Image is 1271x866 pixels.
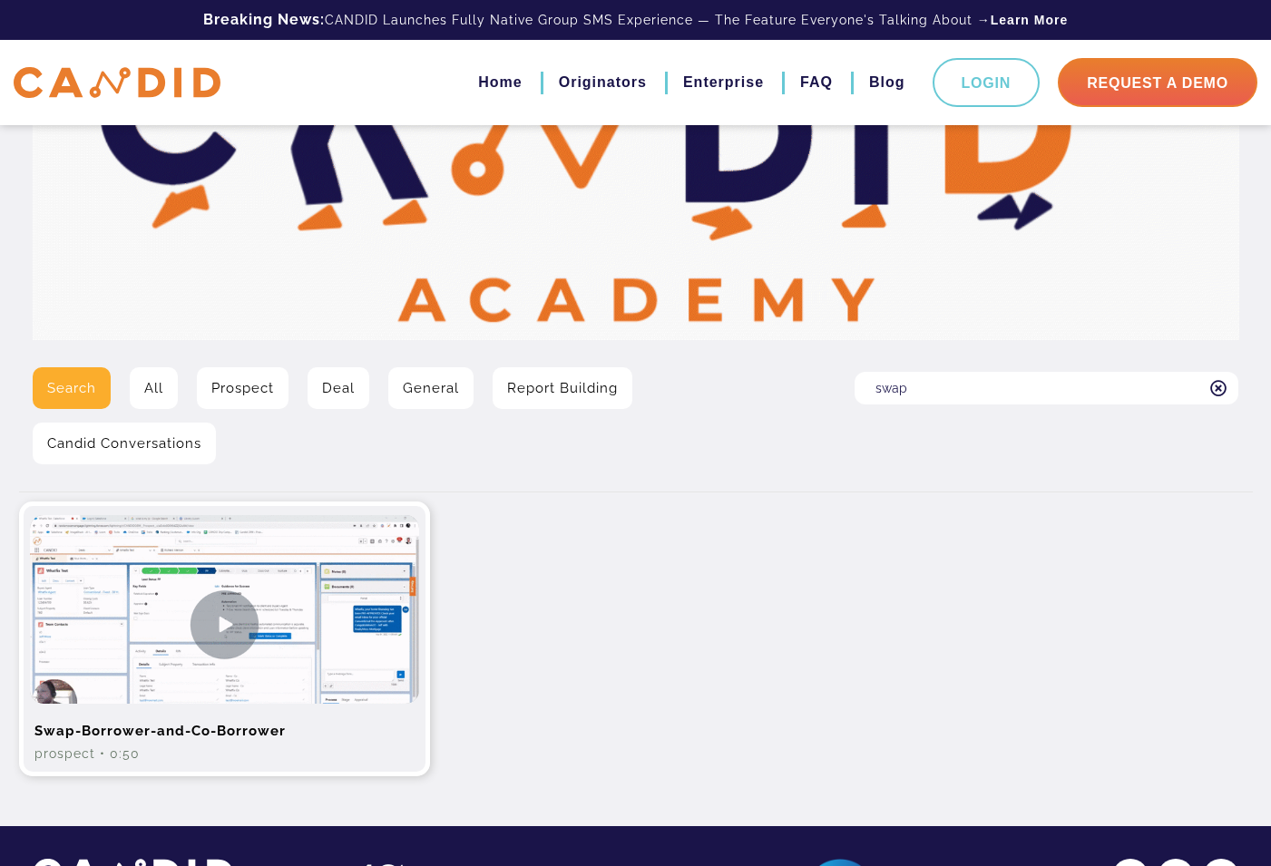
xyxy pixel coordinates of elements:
[308,367,369,409] a: Deal
[388,367,474,409] a: General
[478,67,522,98] a: Home
[30,744,419,763] div: Prospect • 0:50
[800,67,833,98] a: FAQ
[33,423,216,464] a: Candid Conversations
[493,367,632,409] a: Report Building
[559,67,647,98] a: Originators
[197,367,288,409] a: Prospect
[130,367,178,409] a: All
[203,11,325,28] b: Breaking News:
[933,58,1041,107] a: Login
[30,515,419,734] img: Swap-Borrower-and-Co-Borrower Video
[869,67,905,98] a: Blog
[991,11,1068,29] a: Learn More
[30,704,419,744] h2: Swap-Borrower-and-Co-Borrower
[1058,58,1257,107] a: Request A Demo
[14,67,220,99] img: CANDID APP
[683,67,764,98] a: Enterprise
